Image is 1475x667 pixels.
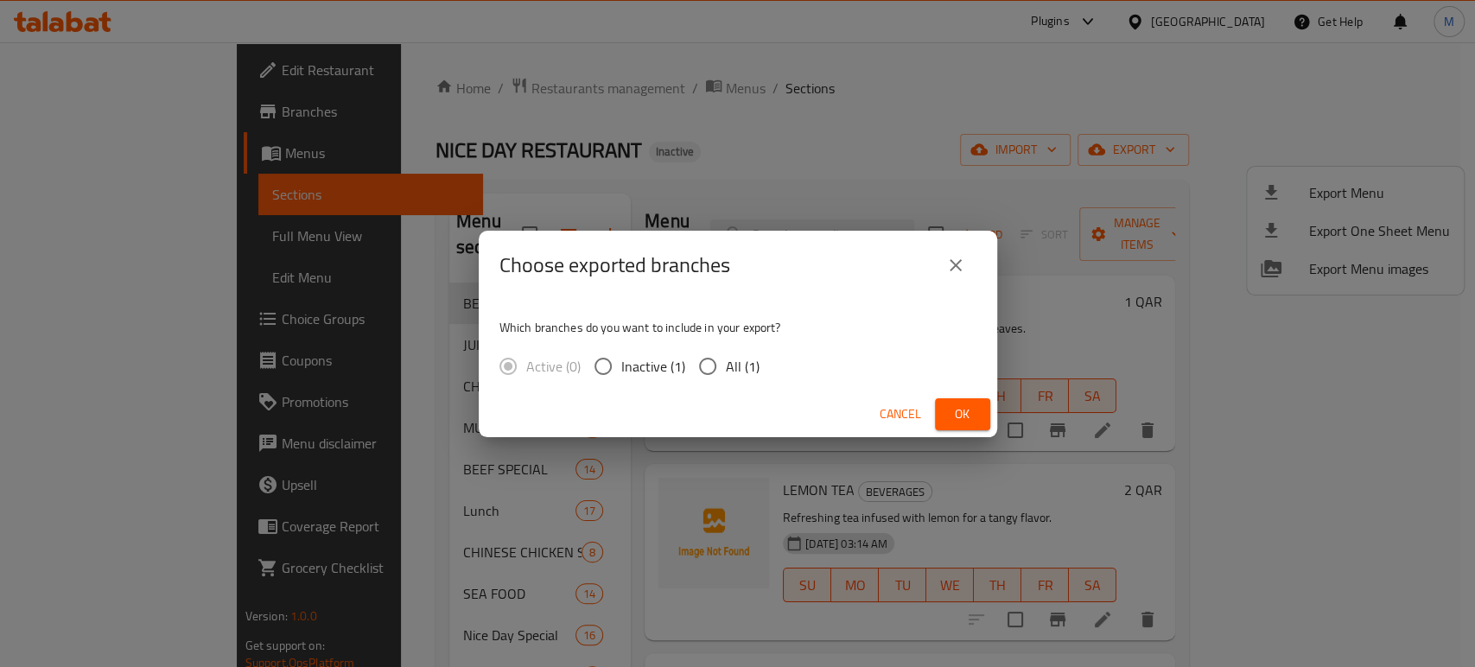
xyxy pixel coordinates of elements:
span: Cancel [880,403,921,425]
button: Cancel [873,398,928,430]
h2: Choose exported branches [499,251,730,279]
p: Which branches do you want to include in your export? [499,319,976,336]
button: Ok [935,398,990,430]
span: All (1) [726,356,760,377]
button: close [935,245,976,286]
span: Ok [949,403,976,425]
span: Inactive (1) [621,356,685,377]
span: Active (0) [526,356,581,377]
